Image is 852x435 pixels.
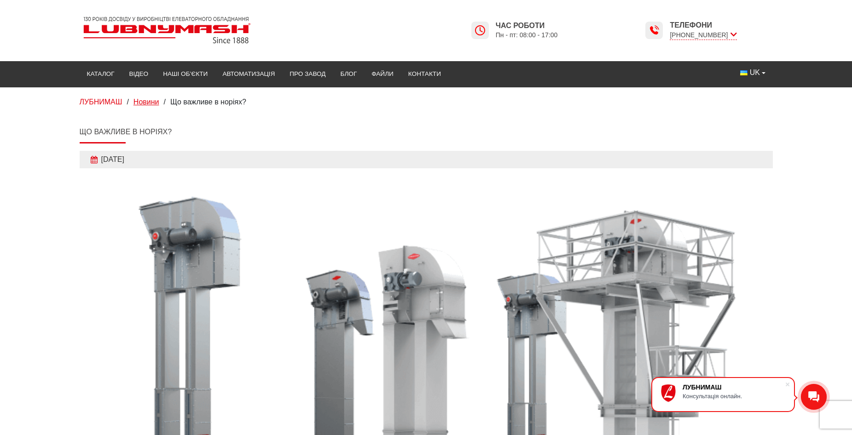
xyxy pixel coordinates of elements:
[170,98,246,106] span: Що важливе в норіях?
[80,64,122,84] a: Каталог
[670,20,736,30] span: Телефони
[733,64,772,81] button: UK
[475,25,486,36] img: Lubnymash time icon
[740,70,748,75] img: Українська
[364,64,401,84] a: Файли
[333,64,364,84] a: Блог
[683,383,785,391] div: ЛУБНИМАШ
[401,64,448,84] a: Контакти
[496,31,558,40] span: Пн - пт: 08:00 - 17:00
[80,98,122,106] a: ЛУБНИМАШ
[670,30,736,40] span: [PHONE_NUMBER]
[80,128,172,136] a: Що важливе в норіях?
[127,98,128,106] span: /
[80,13,255,47] img: Lubnymash
[282,64,333,84] a: Про завод
[80,151,773,168] div: [DATE]
[496,21,558,31] span: Час роботи
[122,64,156,84] a: Відео
[164,98,166,106] span: /
[750,68,760,78] span: UK
[156,64,215,84] a: Наші об’єкти
[215,64,282,84] a: Автоматизація
[683,393,785,400] div: Консультація онлайн.
[649,25,660,36] img: Lubnymash time icon
[133,98,159,106] a: Новини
